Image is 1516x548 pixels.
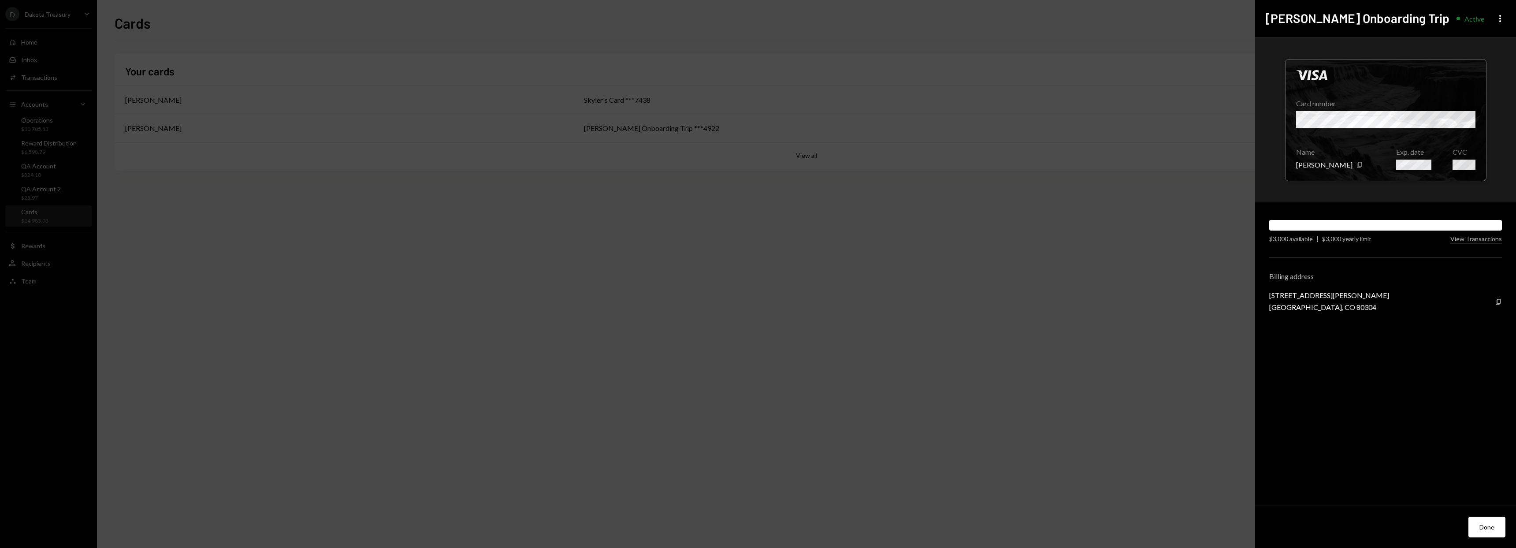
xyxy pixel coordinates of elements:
[1269,234,1313,243] div: $3,000 available
[1316,234,1319,243] div: |
[1269,272,1502,280] div: Billing address
[1464,15,1484,23] div: Active
[1450,235,1502,243] button: View Transactions
[1269,303,1389,311] div: [GEOGRAPHIC_DATA], CO 80304
[1285,59,1486,181] div: Click to hide
[1269,291,1389,299] div: [STREET_ADDRESS][PERSON_NAME]
[1266,10,1449,27] h2: [PERSON_NAME] Onboarding Trip
[1322,234,1371,243] div: $3,000 yearly limit
[1468,517,1505,537] button: Done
